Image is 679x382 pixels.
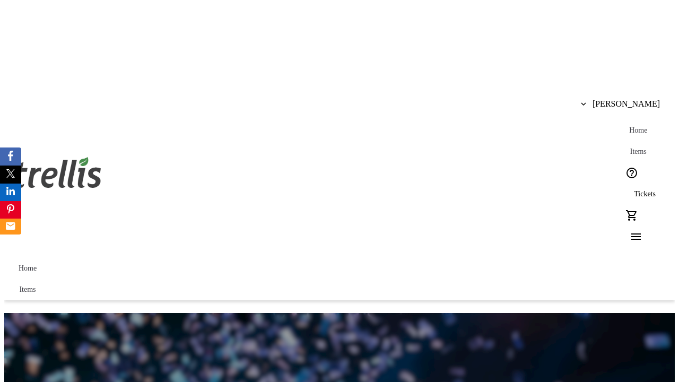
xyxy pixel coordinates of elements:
[11,145,105,198] img: Orient E2E Organization mf6tzBPRVD's Logo
[621,120,655,141] a: Home
[621,184,668,205] a: Tickets
[629,126,647,135] span: Home
[11,258,45,279] a: Home
[630,147,647,156] span: Items
[572,93,668,115] button: [PERSON_NAME]
[621,226,642,247] button: Menu
[11,279,45,300] a: Items
[621,162,642,184] button: Help
[621,141,655,162] a: Items
[621,205,642,226] button: Cart
[19,285,36,294] span: Items
[634,190,656,198] span: Tickets
[19,264,37,273] span: Home
[593,99,660,109] span: [PERSON_NAME]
